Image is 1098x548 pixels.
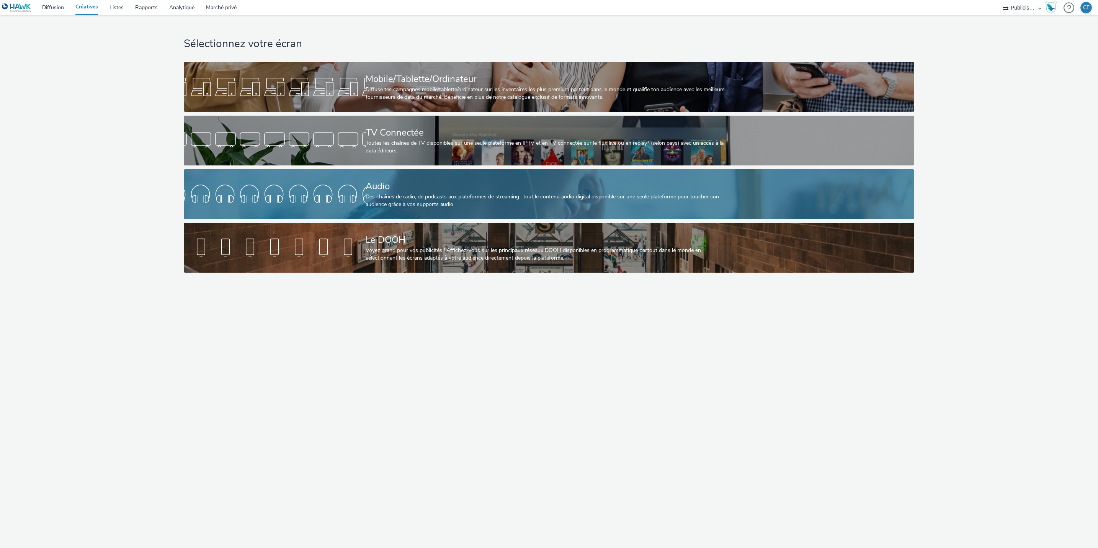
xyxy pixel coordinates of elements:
[366,86,729,101] div: Diffuse tes campagnes mobile/tablette/ordinateur sur les inventaires les plus premium partout dan...
[366,72,729,86] div: Mobile/Tablette/Ordinateur
[366,126,729,139] div: TV Connectée
[1045,2,1060,14] a: Hawk Academy
[2,3,31,13] img: undefined Logo
[184,37,914,51] h1: Sélectionnez votre écran
[1083,2,1090,13] div: CE
[366,247,729,262] div: Voyez grand pour vos publicités ! Affichez-vous sur les principaux réseaux DOOH disponibles en pr...
[184,223,914,273] a: Le DOOHVoyez grand pour vos publicités ! Affichez-vous sur les principaux réseaux DOOH disponible...
[366,139,729,155] div: Toutes les chaînes de TV disponibles sur une seule plateforme en IPTV et en TV connectée sur le f...
[184,62,914,112] a: Mobile/Tablette/OrdinateurDiffuse tes campagnes mobile/tablette/ordinateur sur les inventaires le...
[1045,2,1057,14] img: Hawk Academy
[366,233,729,247] div: Le DOOH
[366,180,729,193] div: Audio
[184,116,914,165] a: TV ConnectéeToutes les chaînes de TV disponibles sur une seule plateforme en IPTV et en TV connec...
[366,193,729,209] div: Des chaînes de radio, de podcasts aux plateformes de streaming : tout le contenu audio digital di...
[184,169,914,219] a: AudioDes chaînes de radio, de podcasts aux plateformes de streaming : tout le contenu audio digit...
